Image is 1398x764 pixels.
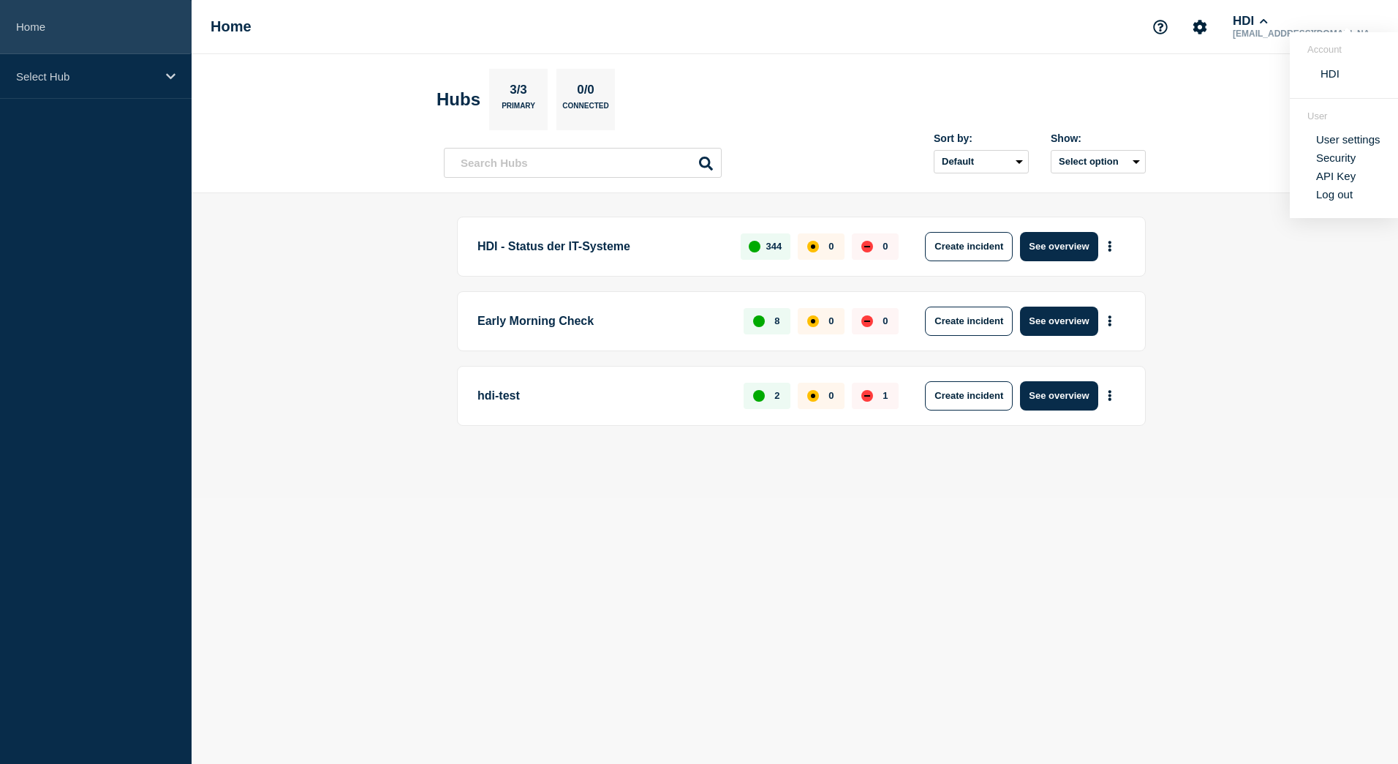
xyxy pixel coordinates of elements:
a: User settings [1316,133,1380,146]
div: Show: [1051,132,1146,144]
p: 3/3 [505,83,533,102]
div: down [861,390,873,402]
h2: Hubs [437,89,480,110]
p: Early Morning Check [477,307,727,336]
p: 1 [883,390,888,401]
button: More actions [1100,382,1119,409]
button: See overview [1020,307,1097,336]
div: down [861,241,873,252]
p: hdi-test [477,381,727,411]
p: 0/0 [572,83,600,102]
h1: Home [211,18,252,35]
p: 0 [828,241,834,252]
header: Account [1307,44,1380,55]
button: More actions [1100,307,1119,334]
p: Connected [562,102,608,117]
div: affected [807,315,819,327]
p: 0 [828,315,834,326]
select: Sort by [934,150,1029,173]
button: Select option [1051,150,1146,173]
input: Search Hubs [444,148,722,178]
a: API Key [1316,170,1356,182]
p: 344 [766,241,782,252]
p: Select Hub [16,70,156,83]
a: Security [1316,151,1356,164]
button: Create incident [925,232,1013,261]
button: Log out [1316,188,1353,201]
p: Primary [502,102,535,117]
div: Sort by: [934,132,1029,144]
p: [EMAIL_ADDRESS][DOMAIN_NAME] [1230,29,1382,39]
button: Create incident [925,307,1013,336]
button: More actions [1100,233,1119,260]
button: Create incident [925,381,1013,411]
p: 0 [883,241,888,252]
button: See overview [1020,381,1097,411]
button: Account settings [1184,12,1215,42]
p: 0 [828,390,834,401]
div: up [749,241,760,252]
p: 8 [774,315,779,326]
button: Support [1145,12,1176,42]
div: up [753,390,765,402]
div: affected [807,241,819,252]
button: See overview [1020,232,1097,261]
p: 2 [774,390,779,401]
header: User [1307,111,1380,121]
button: HDI [1316,67,1344,80]
div: down [861,315,873,327]
div: up [753,315,765,327]
p: 0 [883,315,888,326]
div: affected [807,390,819,402]
button: HDI [1230,14,1271,29]
p: HDI - Status der IT-Systeme [477,232,724,261]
